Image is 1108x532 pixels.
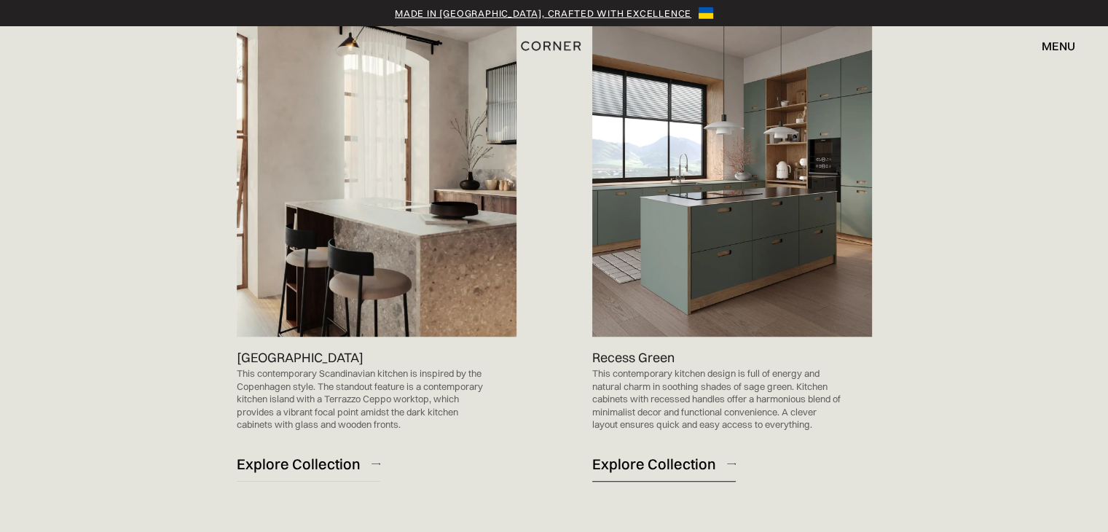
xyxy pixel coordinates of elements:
[1027,34,1075,58] div: menu
[1042,40,1075,52] div: menu
[592,367,843,431] p: This contemporary kitchen design is full of energy and natural charm in soothing shades of sage g...
[237,454,361,474] div: Explore Collection
[514,36,594,55] a: home
[592,446,736,482] a: Explore Collection
[237,446,380,482] a: Explore Collection
[395,6,691,20] a: Made in [GEOGRAPHIC_DATA], crafted with excellence
[237,348,364,367] p: [GEOGRAPHIC_DATA]
[592,348,675,367] p: Recess Green
[237,367,487,431] p: This contemporary Scandinavian kitchen is inspired by the Copenhagen style. The standout feature ...
[592,454,716,474] div: Explore Collection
